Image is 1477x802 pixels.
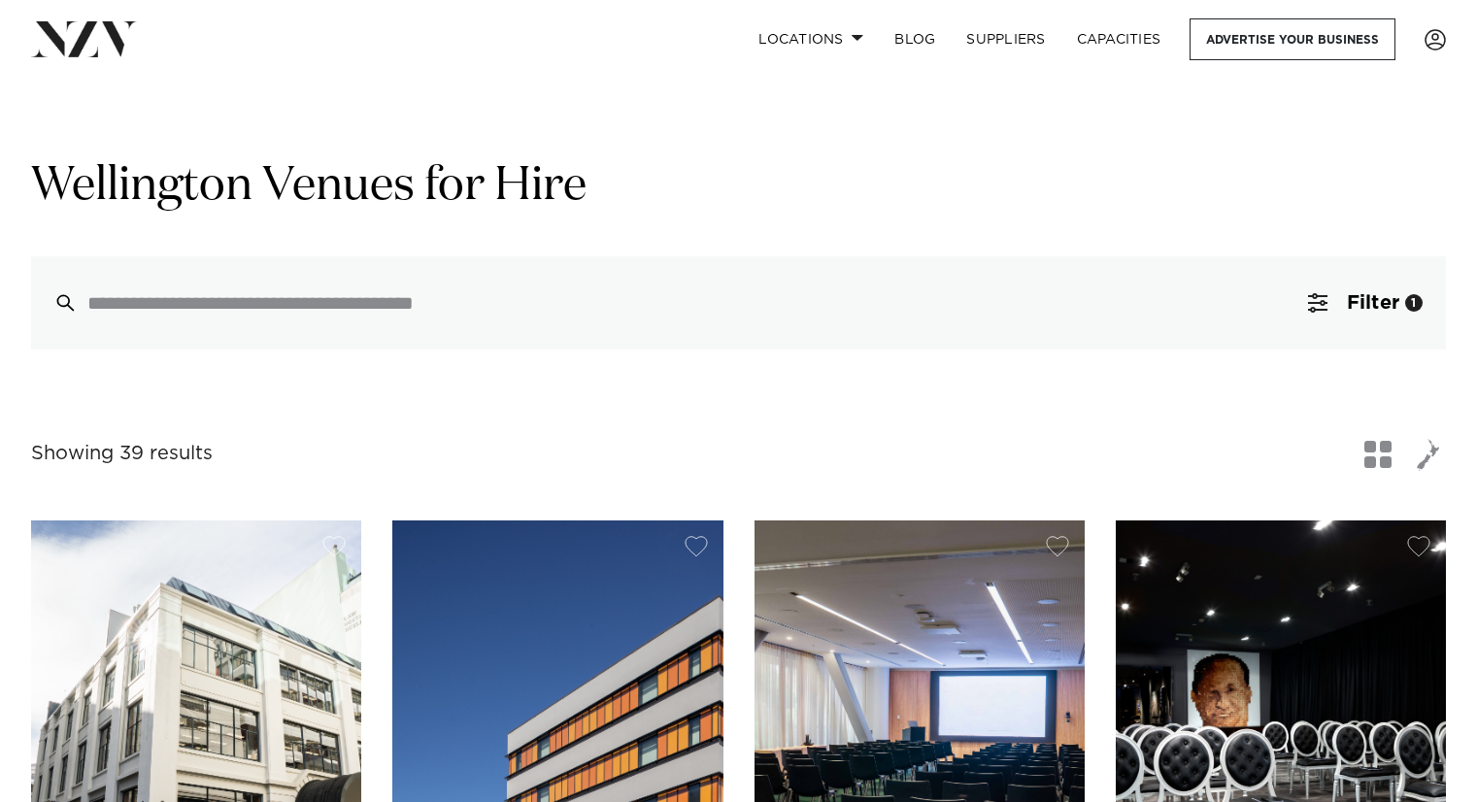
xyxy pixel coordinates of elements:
[1405,294,1423,312] div: 1
[1190,18,1395,60] a: Advertise your business
[1061,18,1177,60] a: Capacities
[879,18,951,60] a: BLOG
[951,18,1060,60] a: SUPPLIERS
[1285,256,1446,350] button: Filter1
[743,18,879,60] a: Locations
[31,21,137,56] img: nzv-logo.png
[1347,293,1399,313] span: Filter
[31,156,1446,217] h1: Wellington Venues for Hire
[31,439,213,469] div: Showing 39 results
